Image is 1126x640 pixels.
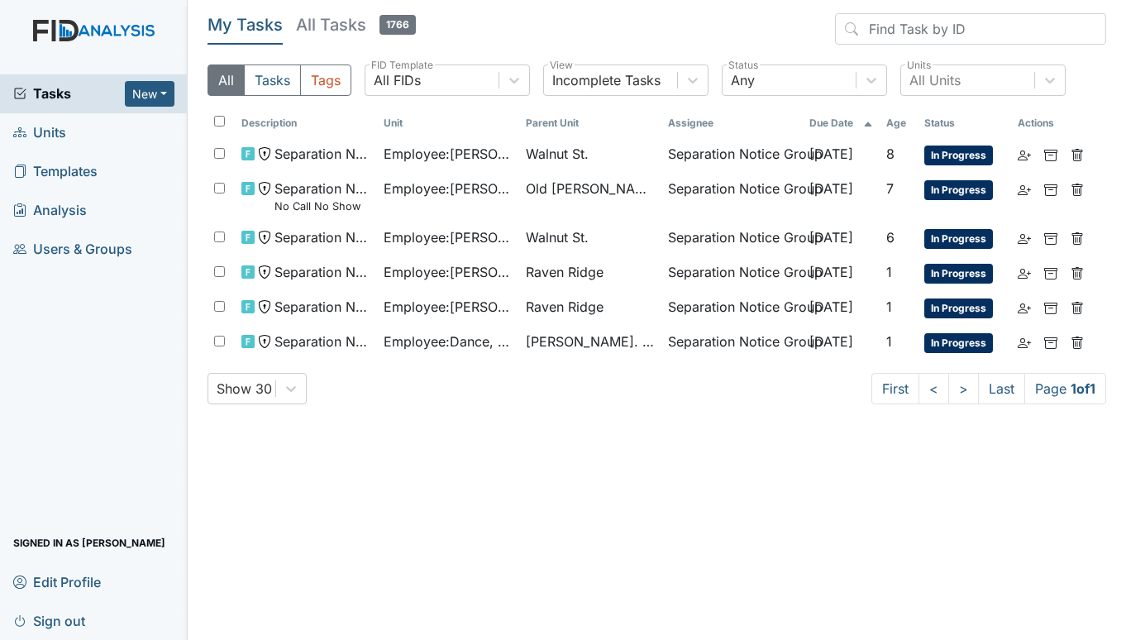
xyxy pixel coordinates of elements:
span: Separation Notice [274,144,370,164]
span: Units [13,120,66,146]
span: [DATE] [809,146,853,162]
th: Toggle SortBy [918,109,1011,137]
a: Delete [1071,332,1084,351]
td: Separation Notice Group [661,172,804,221]
td: Separation Notice Group [661,325,804,360]
button: All [208,64,245,96]
span: Employee : Dance, Kammidy [384,332,513,351]
th: Toggle SortBy [803,109,880,137]
div: Type filter [208,64,351,96]
span: [DATE] [809,264,853,280]
span: Raven Ridge [526,297,604,317]
h5: All Tasks [296,13,416,36]
div: Any [731,70,755,90]
span: [DATE] [809,299,853,315]
span: In Progress [924,299,993,318]
div: All Units [909,70,961,90]
span: Separation Notice [274,332,370,351]
nav: task-pagination [871,373,1106,404]
span: Employee : [PERSON_NAME] [384,297,513,317]
a: Archive [1044,332,1057,351]
span: Employee : [PERSON_NAME][GEOGRAPHIC_DATA] [384,227,513,247]
div: Incomplete Tasks [552,70,661,90]
span: Separation Notice [274,262,370,282]
button: Tags [300,64,351,96]
h5: My Tasks [208,13,283,36]
span: [DATE] [809,180,853,197]
td: Separation Notice Group [661,137,804,172]
a: Archive [1044,227,1057,247]
td: Separation Notice Group [661,221,804,256]
strong: 1 of 1 [1071,380,1095,397]
span: Edit Profile [13,569,101,595]
a: Delete [1071,144,1084,164]
a: Delete [1071,297,1084,317]
span: 1766 [379,15,416,35]
input: Find Task by ID [835,13,1106,45]
span: Walnut St. [526,144,589,164]
th: Toggle SortBy [377,109,519,137]
span: Separation Notice [274,227,370,247]
span: Separation Notice No Call No Show [274,179,370,214]
span: Employee : [PERSON_NAME] [384,144,513,164]
span: Sign out [13,608,85,633]
th: Toggle SortBy [235,109,377,137]
span: Employee : [PERSON_NAME] [384,262,513,282]
span: Analysis [13,198,87,223]
span: 1 [886,299,892,315]
th: Assignee [661,109,804,137]
a: > [948,373,979,404]
th: Toggle SortBy [519,109,661,137]
span: In Progress [924,180,993,200]
button: Tasks [244,64,301,96]
td: Separation Notice Group [661,290,804,325]
a: Delete [1071,262,1084,282]
small: No Call No Show [274,198,370,214]
span: [DATE] [809,229,853,246]
a: Archive [1044,297,1057,317]
th: Toggle SortBy [880,109,918,137]
a: Tasks [13,84,125,103]
span: Old [PERSON_NAME]. [526,179,655,198]
a: Archive [1044,262,1057,282]
span: [DATE] [809,333,853,350]
div: All FIDs [374,70,421,90]
a: Delete [1071,179,1084,198]
div: Show 30 [217,379,272,399]
span: 1 [886,333,892,350]
span: Raven Ridge [526,262,604,282]
span: Page [1024,373,1106,404]
span: 6 [886,229,895,246]
a: Delete [1071,227,1084,247]
span: In Progress [924,333,993,353]
button: New [125,81,174,107]
span: In Progress [924,229,993,249]
span: [PERSON_NAME]. [GEOGRAPHIC_DATA] [526,332,655,351]
span: Templates [13,159,98,184]
span: In Progress [924,146,993,165]
span: Walnut St. [526,227,589,247]
a: Archive [1044,144,1057,164]
span: 7 [886,180,894,197]
a: Archive [1044,179,1057,198]
td: Separation Notice Group [661,256,804,290]
a: First [871,373,919,404]
span: In Progress [924,264,993,284]
span: Employee : [PERSON_NAME] [384,179,513,198]
span: 1 [886,264,892,280]
th: Actions [1011,109,1094,137]
span: 8 [886,146,895,162]
a: Last [978,373,1025,404]
span: Separation Notice [274,297,370,317]
a: < [918,373,949,404]
input: Toggle All Rows Selected [214,116,225,127]
span: Users & Groups [13,236,132,262]
span: Signed in as [PERSON_NAME] [13,530,165,556]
